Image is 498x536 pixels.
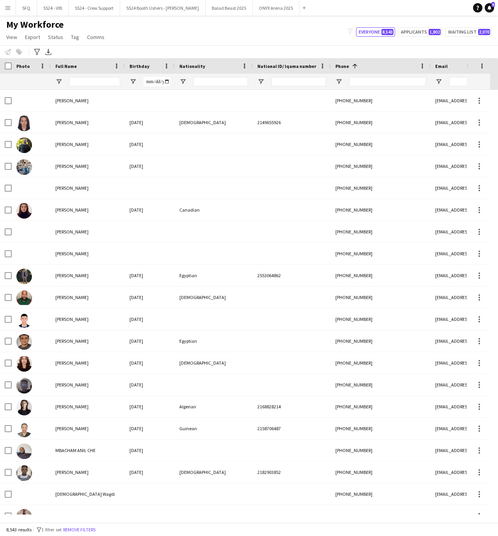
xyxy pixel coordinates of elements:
button: Waiting list2,070 [445,27,492,37]
div: [PHONE_NUMBER] [331,221,431,242]
span: [PERSON_NAME] [55,207,89,213]
button: Open Filter Menu [129,78,136,85]
span: [PERSON_NAME] [55,469,89,475]
img: MBACHAM ANIL CHE [16,443,32,459]
div: [DATE] [125,199,175,221]
button: SS24 - VIB [37,0,69,16]
button: Balad Beast 2025 [206,0,253,16]
button: Open Filter Menu [179,78,186,85]
span: MBACHAM ANIL CHE [55,447,96,453]
div: [PHONE_NUMBER] [331,112,431,133]
button: SS24 Booth Ushers - [PERSON_NAME] [120,0,206,16]
img: Bissan Darraj [16,356,32,372]
div: [DATE] [125,505,175,527]
span: My Workforce [6,19,64,30]
span: 1 filter set [41,527,62,532]
div: [DATE] [125,112,175,133]
div: [DEMOGRAPHIC_DATA] [175,352,253,374]
span: Email [435,63,448,69]
span: Birthday [129,63,149,69]
span: [PERSON_NAME] [55,185,89,191]
span: 5 [491,2,495,7]
div: [DATE] [125,330,175,352]
div: [PHONE_NUMBER] [331,199,431,221]
div: [DATE] [125,155,175,177]
span: 2158706487 [257,426,281,431]
input: Nationality Filter Input [193,77,248,86]
span: 2231644721 [257,513,281,519]
a: Status [45,32,66,42]
img: Adel khashan [16,378,32,394]
span: Export [25,34,40,41]
span: Comms [87,34,105,41]
div: [PHONE_NUMBER] [331,440,431,461]
span: [PERSON_NAME] [55,119,89,125]
a: Tag [68,32,82,42]
a: 5 [485,3,494,12]
span: Tag [71,34,79,41]
div: Egyptian [175,330,253,352]
div: [PHONE_NUMBER] [331,461,431,483]
input: National ID/ Iqama number Filter Input [271,77,326,86]
a: Comms [84,32,108,42]
img: Ahmed Badri [16,159,32,175]
button: SS24 - Crew Support [69,0,120,16]
div: [DATE] [125,396,175,417]
img: Ahmed Reda [16,334,32,350]
div: [DATE] [125,461,175,483]
img: Fatimah Mohammed Lamine [16,422,32,437]
div: [DEMOGRAPHIC_DATA] [175,287,253,308]
div: [PHONE_NUMBER] [331,308,431,330]
img: Khumoyunmirzo Inomiddinov [16,312,32,328]
div: [PHONE_NUMBER] [331,374,431,395]
a: Export [22,32,43,42]
button: Remove filters [62,525,97,534]
div: Egyptian [175,265,253,286]
input: Birthday Filter Input [144,77,170,86]
img: Mohammed abdalhamid mohammed Mohammed [16,509,32,525]
div: [PHONE_NUMBER] [331,177,431,199]
img: Aisha Alaeldin [16,116,32,131]
div: [DEMOGRAPHIC_DATA] [175,461,253,483]
span: [DEMOGRAPHIC_DATA] Wagdi [55,491,115,497]
img: Bassem Youssef [16,269,32,284]
span: National ID/ Iqama number [257,63,316,69]
div: [DATE] [125,352,175,374]
div: Algerian [175,396,253,417]
button: SFQ [16,0,37,16]
span: [PERSON_NAME] [55,272,89,278]
img: Imene Babali [16,400,32,415]
a: View [3,32,20,42]
button: ONYX Arena 2025 [253,0,300,16]
app-action-btn: Advanced filters [32,47,42,57]
span: [PERSON_NAME] [55,98,89,103]
span: [PERSON_NAME] [55,163,89,169]
span: 2553064862 [257,272,281,278]
div: Guinean [175,418,253,439]
span: Photo [16,63,30,69]
div: [PHONE_NUMBER] [331,243,431,264]
div: [DATE] [125,134,175,155]
button: Open Filter Menu [55,78,62,85]
button: Open Filter Menu [435,78,442,85]
span: [PERSON_NAME] [55,141,89,147]
div: [PHONE_NUMBER] [331,134,431,155]
button: Open Filter Menu [257,78,264,85]
div: [DATE] [125,418,175,439]
span: 2149655926 [257,119,281,125]
span: [PERSON_NAME] [55,404,89,410]
div: [DATE] [125,287,175,308]
div: [DEMOGRAPHIC_DATA] [175,112,253,133]
span: Full Name [55,63,77,69]
div: [PHONE_NUMBER] [331,505,431,527]
span: Nationality [179,63,205,69]
span: [PERSON_NAME] [55,338,89,344]
div: [PHONE_NUMBER] [331,265,431,286]
span: 2168828214 [257,404,281,410]
div: [PHONE_NUMBER] [331,90,431,111]
input: Full Name Filter Input [69,77,120,86]
span: Phone [335,63,349,69]
div: [PHONE_NUMBER] [331,155,431,177]
span: View [6,34,17,41]
img: Waleed Shaban [16,137,32,153]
